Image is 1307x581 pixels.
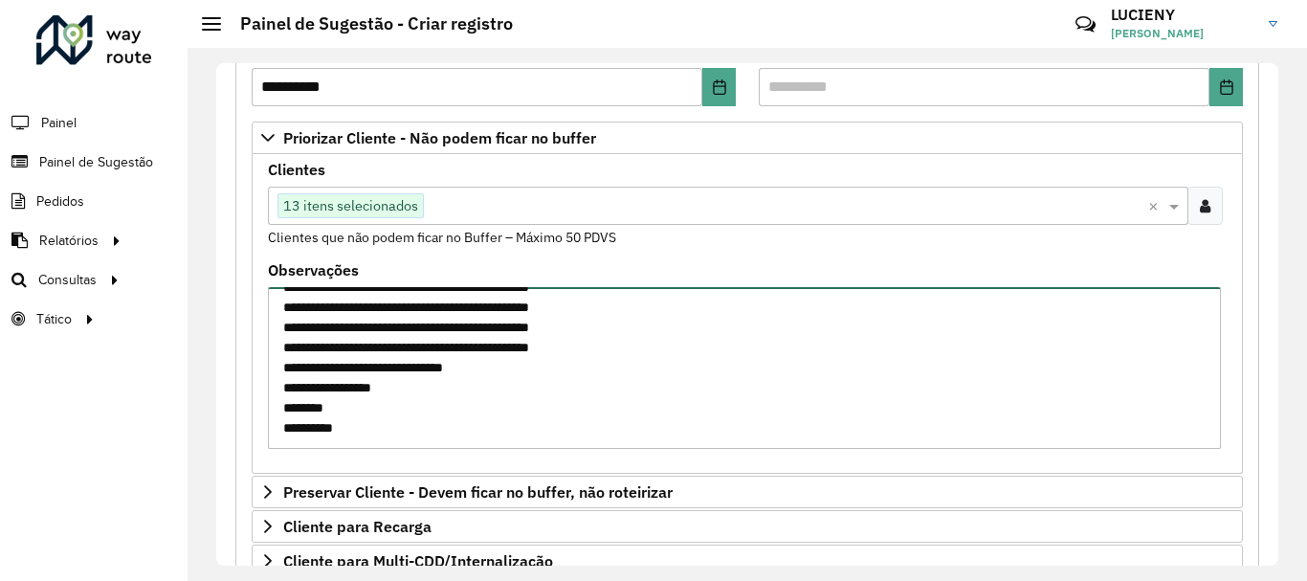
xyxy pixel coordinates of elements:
[252,545,1243,577] a: Cliente para Multi-CDD/Internalização
[283,130,596,145] span: Priorizar Cliente - Não podem ficar no buffer
[702,68,736,106] button: Choose Date
[1111,25,1254,42] span: [PERSON_NAME]
[1148,194,1164,217] span: Clear all
[252,122,1243,154] a: Priorizar Cliente - Não podem ficar no buffer
[41,113,77,133] span: Painel
[278,194,423,217] span: 13 itens selecionados
[39,152,153,172] span: Painel de Sugestão
[1065,4,1106,45] a: Contato Rápido
[283,553,553,569] span: Cliente para Multi-CDD/Internalização
[268,229,616,246] small: Clientes que não podem ficar no Buffer – Máximo 50 PDVS
[38,270,97,290] span: Consultas
[1111,6,1254,24] h3: LUCIENY
[252,510,1243,543] a: Cliente para Recarga
[283,484,673,500] span: Preservar Cliente - Devem ficar no buffer, não roteirizar
[221,13,513,34] h2: Painel de Sugestão - Criar registro
[252,476,1243,508] a: Preservar Cliente - Devem ficar no buffer, não roteirizar
[268,158,325,181] label: Clientes
[283,519,432,534] span: Cliente para Recarga
[36,191,84,212] span: Pedidos
[268,258,359,281] label: Observações
[1209,68,1243,106] button: Choose Date
[39,231,99,251] span: Relatórios
[252,154,1243,474] div: Priorizar Cliente - Não podem ficar no buffer
[36,309,72,329] span: Tático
